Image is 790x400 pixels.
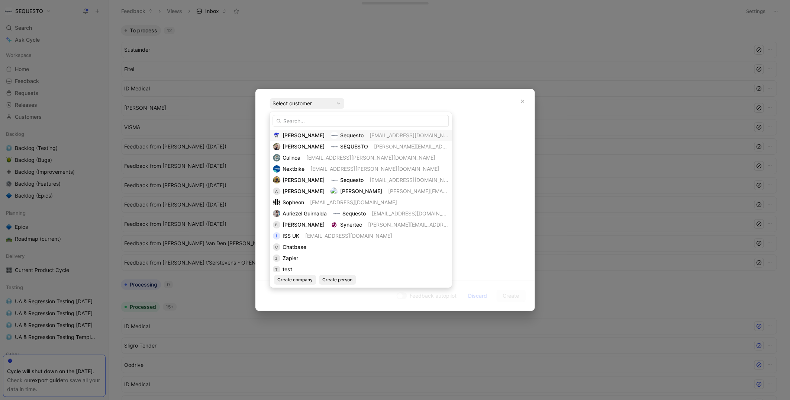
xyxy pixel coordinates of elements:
div: C [273,243,281,251]
button: Create person [319,275,356,285]
img: 8853127337383_9bc139a29f7be5a47216_192.jpg [273,176,281,184]
img: logo [273,165,281,173]
span: Sequesto [343,210,366,217]
span: [PERSON_NAME] [283,177,325,183]
div: I [273,232,281,240]
input: Search... [273,115,449,127]
span: Nextbike [283,166,305,172]
span: [EMAIL_ADDRESS][PERSON_NAME][DOMAIN_NAME] [307,154,436,161]
span: ISS UK [283,233,300,239]
span: Create person [323,276,353,284]
span: Sequesto [341,132,364,138]
span: test [283,266,293,272]
span: [PERSON_NAME] [283,221,325,228]
img: teamqsg2i0ok5of8jn8l.png [273,132,281,139]
img: logo [331,143,338,150]
span: [PERSON_NAME] [283,143,325,150]
div: t [273,266,281,273]
span: [EMAIL_ADDRESS][DOMAIN_NAME] [306,233,393,239]
span: SEQUESTO [341,143,368,150]
img: logo [333,210,341,217]
span: Auriezel Guirnalda [283,210,327,217]
img: logo [273,199,281,206]
span: [EMAIL_ADDRESS][DOMAIN_NAME] [372,210,459,217]
span: Zapier [283,255,299,261]
span: Sopheon [283,199,304,205]
span: [PERSON_NAME] [283,132,325,138]
span: [PERSON_NAME][EMAIL_ADDRESS][PERSON_NAME][PERSON_NAME][DOMAIN_NAME] [388,188,602,194]
span: [EMAIL_ADDRESS][DOMAIN_NAME] [310,199,397,205]
span: [PERSON_NAME] [341,188,383,194]
span: Synertec [341,221,362,228]
span: [EMAIL_ADDRESS][DOMAIN_NAME] [370,132,457,138]
img: logo [331,176,338,184]
img: logo [273,154,281,161]
div: A [273,188,281,195]
span: Culinoa [283,154,301,161]
img: logo [331,188,338,195]
span: [PERSON_NAME] [283,188,325,194]
div: Z [273,255,281,262]
img: 7685993478128_ed1a6d0921ce92c4e1b1_192.jpg [273,210,281,217]
button: Create company [274,275,316,285]
img: 9392010969847_ac65115d3817a7502b0b_192.jpg [273,143,281,150]
span: [EMAIL_ADDRESS][DOMAIN_NAME] [370,177,457,183]
span: Chatbase [283,244,307,250]
span: [PERSON_NAME][EMAIL_ADDRESS][PERSON_NAME][DOMAIN_NAME] [368,221,539,228]
span: Create company [278,276,313,284]
img: logo [331,221,338,228]
span: Sequesto [341,177,364,183]
span: [EMAIL_ADDRESS][PERSON_NAME][DOMAIN_NAME] [311,166,440,172]
div: B [273,221,281,228]
span: [PERSON_NAME][EMAIL_ADDRESS][PERSON_NAME][DOMAIN_NAME] [374,143,545,150]
img: logo [331,132,338,139]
